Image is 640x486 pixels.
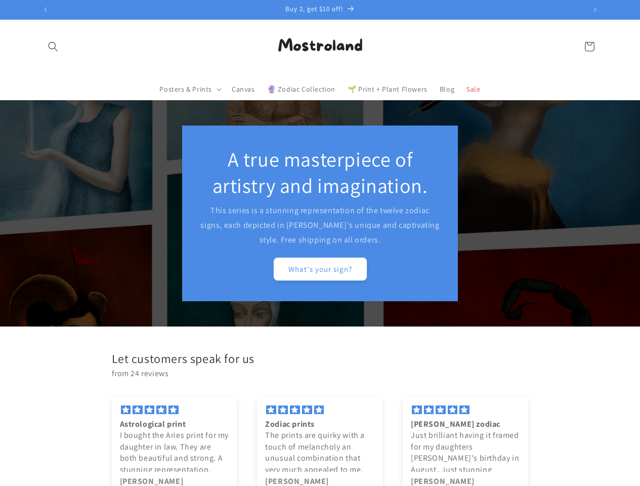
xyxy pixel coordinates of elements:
a: 🔮 Zodiac Collection [261,78,342,100]
div: 5 stars [120,406,229,415]
div: 5 stars [411,406,520,415]
a: Sale [460,78,486,100]
summary: Search [42,35,64,58]
span: Canvas [232,85,255,94]
span: Sale [466,85,480,94]
a: What's your sign? [273,257,367,281]
img: Mostroland [262,24,378,69]
span: Posters & Prints [159,85,212,94]
h2: Let customers speak for us [112,351,539,367]
span: from 24 reviews [112,367,539,381]
h2: A true masterpiece of artistry and imagination. [200,146,440,198]
span: 🔮 Zodiac Collection [267,85,335,94]
a: Canvas [226,78,261,100]
summary: Posters & Prints [153,78,226,100]
p: Just brilliant having it framed for my daughters [PERSON_NAME]'s birthday in August...just stunning [411,430,520,475]
div: 5 stars [265,406,374,415]
a: 🌱 Print + Plant Flowers [342,78,434,100]
p: I bought the Aries print for my daughter in law. They are both beautiful and strong. A stunning r... [120,430,229,475]
a: Blog [434,78,460,100]
p: This series is a stunning representation of the twelve zodiac signs, each depicted in [PERSON_NAM... [200,204,440,247]
a: Mostroland [258,20,382,73]
span: 🌱 Print + Plant Flowers [348,85,428,94]
span: Blog [440,85,454,94]
div: Zodiac prints [265,419,374,430]
span: Buy 2, get $10 off! [285,5,344,13]
div: [PERSON_NAME] zodiac [411,419,520,430]
div: Astrological print [120,419,229,430]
